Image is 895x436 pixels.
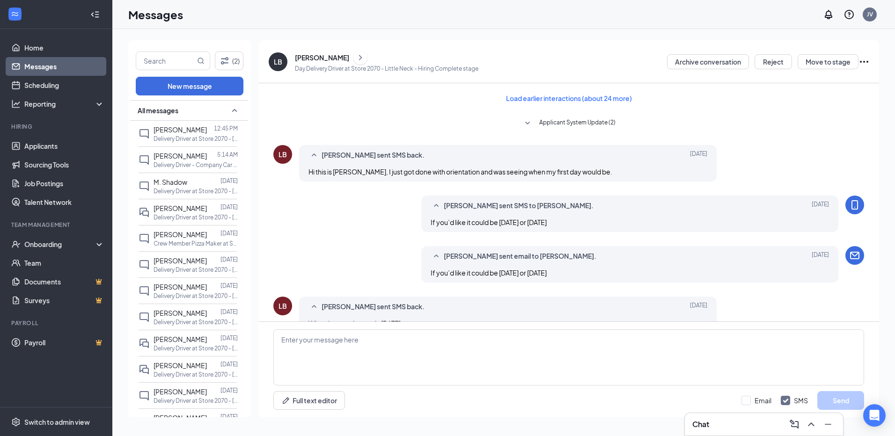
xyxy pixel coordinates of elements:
svg: Collapse [90,10,100,19]
svg: ChatInactive [139,128,150,139]
p: Delivery Driver at Store 2070 - [GEOGRAPHIC_DATA] [154,371,238,378]
div: Hiring [11,123,103,131]
button: Reject [755,54,792,69]
svg: UserCheck [11,240,21,249]
p: [DATE] [220,229,238,237]
svg: Settings [11,417,21,427]
p: [DATE] [220,203,238,211]
span: [PERSON_NAME] [154,361,207,370]
p: Delivery Driver - Company Car at Store 2070 - [GEOGRAPHIC_DATA] [154,161,238,169]
span: If you’d like it could be [DATE] or [DATE] [431,269,547,277]
svg: ChatInactive [139,285,150,297]
svg: WorkstreamLogo [10,9,20,19]
svg: Analysis [11,99,21,109]
svg: ChatInactive [139,416,150,428]
p: [DATE] [220,255,238,263]
button: Full text editorPen [273,391,345,410]
span: [DATE] [812,200,829,211]
a: Job Postings [24,174,104,193]
a: Sourcing Tools [24,155,104,174]
span: [DATE] [690,150,707,161]
svg: Ellipses [858,56,870,67]
a: SurveysCrown [24,291,104,310]
svg: ChevronUp [806,419,817,430]
p: Delivery Driver at Store 2070 - [GEOGRAPHIC_DATA] [154,318,238,326]
div: Reporting [24,99,105,109]
svg: ChatInactive [139,259,150,270]
a: Talent Network [24,193,104,211]
span: [PERSON_NAME] [154,230,207,239]
svg: SmallChevronUp [308,150,320,161]
button: Filter (2) [215,51,243,70]
a: DocumentsCrown [24,272,104,291]
p: [DATE] [220,282,238,290]
p: [DATE] [220,334,238,342]
span: [PERSON_NAME] [154,414,207,422]
svg: MobileSms [849,199,860,211]
span: [PERSON_NAME] [154,283,207,291]
a: Messages [24,57,104,76]
p: Delivery Driver at Store 2070 - [GEOGRAPHIC_DATA] [154,135,238,143]
p: [DATE] [220,360,238,368]
svg: DoubleChat [139,364,150,375]
button: New message [136,77,243,95]
button: SmallChevronDownApplicant System Update (2) [522,118,616,129]
svg: ChatInactive [139,390,150,401]
svg: ChatInactive [139,181,150,192]
p: Delivery Driver at Store 2070 - [GEOGRAPHIC_DATA] [154,344,238,352]
span: Hi this is [PERSON_NAME], I just got done with orientation and was seeing when my first day would... [308,167,612,176]
button: Load earlier interactions (about 24 more) [498,91,640,106]
a: Scheduling [24,76,104,94]
input: Search [136,52,195,70]
div: Open Intercom Messenger [863,404,886,427]
button: Archive conversation [667,54,749,69]
svg: SmallChevronUp [308,301,320,312]
span: Applicant System Update (2) [539,118,616,129]
svg: SmallChevronDown [522,118,533,129]
div: LB [279,301,287,311]
svg: ComposeMessage [789,419,800,430]
button: Move to stage [798,54,858,69]
div: Team Management [11,221,103,229]
div: Onboarding [24,240,96,249]
p: Delivery Driver at Store 2070 - [GEOGRAPHIC_DATA] [154,213,238,221]
span: [PERSON_NAME] [154,335,207,343]
p: Delivery Driver at Store 2070 - [GEOGRAPHIC_DATA] [154,397,238,405]
p: Delivery Driver at Store 2070 - [GEOGRAPHIC_DATA] [154,266,238,274]
svg: Email [849,250,860,261]
span: [PERSON_NAME] [154,387,207,396]
svg: Notifications [823,9,834,20]
h3: Chat [692,419,709,429]
svg: DoubleChat [139,338,150,349]
p: [DATE] [220,413,238,421]
svg: Pen [281,396,291,405]
span: If you’d like it could be [DATE] or [DATE] [431,218,547,226]
svg: QuestionInfo [844,9,855,20]
p: 12:45 PM [214,124,238,132]
div: JV [867,10,873,18]
svg: ChevronRight [356,52,365,63]
span: [PERSON_NAME] sent SMS back. [322,301,425,312]
svg: ChatInactive [139,154,150,166]
p: [DATE] [220,177,238,185]
p: Delivery Driver at Store 2070 - [GEOGRAPHIC_DATA] [154,187,238,195]
button: ComposeMessage [787,417,802,432]
svg: Filter [219,55,230,66]
div: Payroll [11,319,103,327]
svg: MagnifyingGlass [197,57,205,65]
a: PayrollCrown [24,333,104,352]
a: Team [24,254,104,272]
button: ChevronRight [353,51,367,65]
span: [PERSON_NAME] [154,125,207,134]
span: [PERSON_NAME] [154,309,207,317]
svg: DoubleChat [139,207,150,218]
span: [PERSON_NAME] [154,152,207,160]
div: Switch to admin view [24,417,90,427]
p: [DATE] [220,386,238,394]
h1: Messages [128,7,183,22]
span: [PERSON_NAME] sent SMS to [PERSON_NAME]. [444,200,594,211]
p: Crew Member Pizza Maker at Store 2070 - [GEOGRAPHIC_DATA] [154,240,238,247]
a: Applicants [24,137,104,155]
p: 5:14 AM [217,151,238,159]
svg: ChatInactive [139,312,150,323]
